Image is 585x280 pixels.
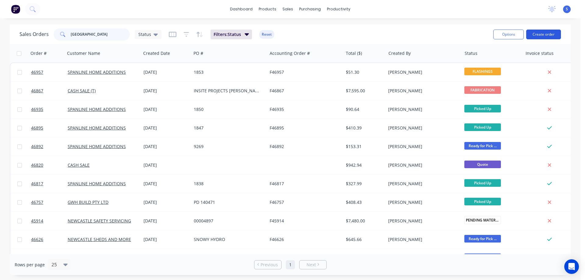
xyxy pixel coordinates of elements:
[346,236,381,243] div: $645.66
[31,230,68,249] a: 46626
[346,144,381,150] div: $153.31
[388,69,456,75] div: [PERSON_NAME]
[270,144,337,150] div: F46892
[194,106,261,112] div: 1850
[31,175,68,193] a: 46817
[465,50,477,56] div: Status
[194,181,261,187] div: 1838
[31,212,68,230] a: 45914
[31,63,68,81] a: 46957
[68,144,126,149] a: SPANLINE HOME ADDITIONS
[144,125,189,131] div: [DATE]
[68,162,90,168] a: CASH SALE
[144,106,189,112] div: [DATE]
[270,69,337,75] div: F46957
[67,50,100,56] div: Customer Name
[31,156,68,174] a: 46820
[214,31,241,37] span: Filters: Status
[464,105,501,112] span: Picked Up
[31,69,43,75] span: 46957
[464,142,501,150] span: Ready for Pick ...
[464,179,501,187] span: Picked Up
[261,262,278,268] span: Previous
[256,5,279,14] div: products
[144,218,189,224] div: [DATE]
[270,199,337,205] div: F46757
[31,181,43,187] span: 46817
[144,144,189,150] div: [DATE]
[31,162,43,168] span: 46820
[388,125,456,131] div: [PERSON_NAME]
[31,199,43,205] span: 46757
[143,50,170,56] div: Created Date
[464,161,501,168] span: Quote
[270,181,337,187] div: F46817
[346,162,381,168] div: $942.94
[270,125,337,131] div: F46895
[144,88,189,94] div: [DATE]
[270,106,337,112] div: F46935
[259,30,274,39] button: Reset
[30,50,47,56] div: Order #
[464,235,501,243] span: Ready for Pick ...
[194,69,261,75] div: 1853
[144,69,189,75] div: [DATE]
[388,199,456,205] div: [PERSON_NAME]
[211,30,252,39] button: Filters:Status
[194,218,261,224] div: 00004897
[194,144,261,150] div: 9269
[194,125,261,131] div: 1847
[464,198,501,205] span: Picked Up
[346,181,381,187] div: $327.99
[388,181,456,187] div: [PERSON_NAME]
[346,199,381,205] div: $408.43
[252,260,329,269] ul: Pagination
[300,262,326,268] a: Next page
[286,260,295,269] a: Page 1 is your current page
[270,218,337,224] div: F45914
[346,69,381,75] div: $51.30
[346,106,381,112] div: $90.64
[307,262,316,268] span: Next
[31,137,68,156] a: 46892
[144,181,189,187] div: [DATE]
[31,106,43,112] span: 46935
[526,30,561,39] button: Create order
[68,236,131,242] a: NEWCASTLE SHEDS AND MORE
[346,88,381,94] div: $7,595.00
[194,88,261,94] div: INSITE PROJECTS [PERSON_NAME] NEWCASTLE
[194,236,261,243] div: SNOWY HYDRO
[388,144,456,150] div: [PERSON_NAME]
[68,181,126,186] a: SPANLINE HOME ADDITIONS
[68,88,96,94] a: CASH SALE (T)
[270,88,337,94] div: F46867
[194,199,261,205] div: PD 140471
[31,82,68,100] a: 46867
[31,125,43,131] span: 46895
[31,236,43,243] span: 46626
[346,125,381,131] div: $410.39
[564,259,579,274] div: Open Intercom Messenger
[296,5,324,14] div: purchasing
[346,50,362,56] div: Total ($)
[31,218,43,224] span: 45914
[566,6,568,12] span: S
[388,162,456,168] div: [PERSON_NAME]
[464,253,501,261] span: Ready for Pick ...
[526,50,554,56] div: Invoice status
[144,236,189,243] div: [DATE]
[144,162,189,168] div: [DATE]
[388,88,456,94] div: [PERSON_NAME]
[31,100,68,119] a: 46935
[31,249,68,267] a: 46311
[464,86,501,94] span: FABRICATION
[31,119,68,137] a: 46895
[71,28,130,41] input: Search...
[31,144,43,150] span: 46892
[31,193,68,211] a: 46757
[68,69,126,75] a: SPANLINE HOME ADDITIONS
[388,218,456,224] div: [PERSON_NAME]
[144,199,189,205] div: [DATE]
[227,5,256,14] a: dashboard
[15,262,45,268] span: Rows per page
